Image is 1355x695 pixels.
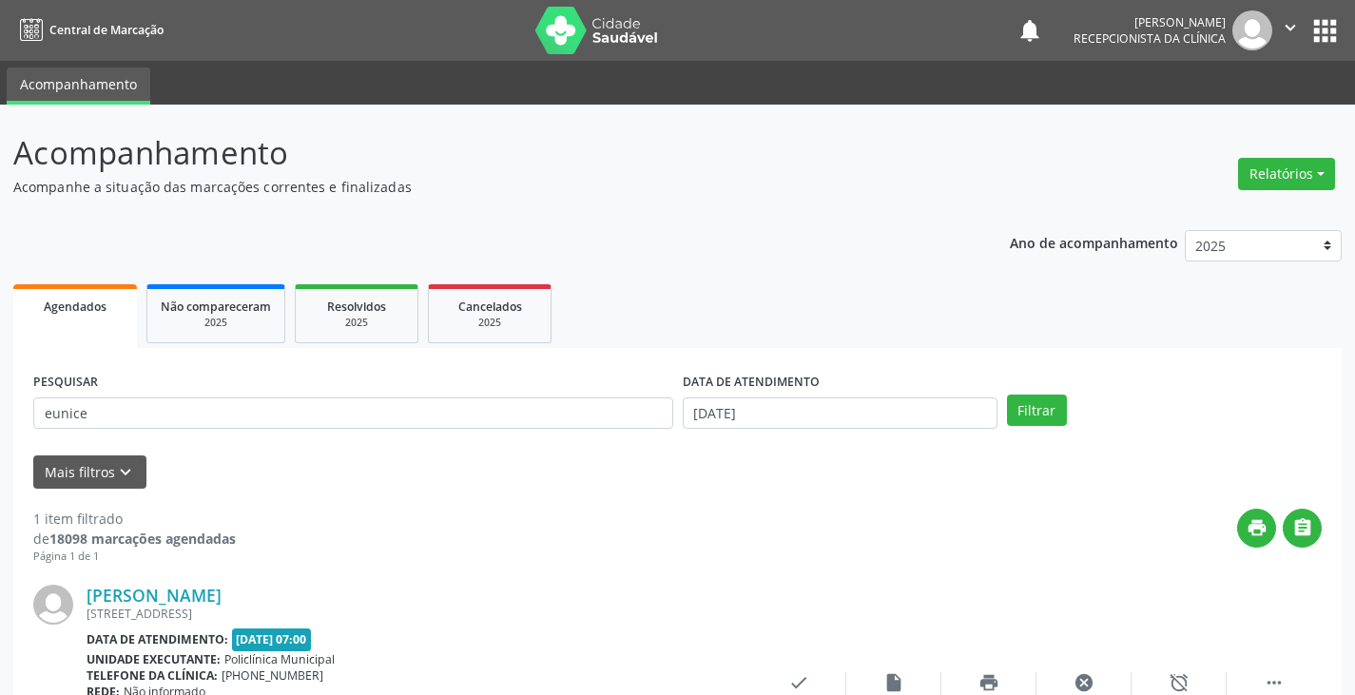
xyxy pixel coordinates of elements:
[33,455,146,489] button: Mais filtroskeyboard_arrow_down
[222,667,323,684] span: [PHONE_NUMBER]
[115,462,136,483] i: keyboard_arrow_down
[1264,672,1285,693] i: 
[683,397,997,430] input: Selecione um intervalo
[1237,509,1276,548] button: print
[883,672,904,693] i: insert_drive_file
[788,672,809,693] i: check
[1292,517,1313,538] i: 
[1283,509,1322,548] button: 
[1238,158,1335,190] button: Relatórios
[44,299,106,315] span: Agendados
[33,549,236,565] div: Página 1 de 1
[33,529,236,549] div: de
[327,299,386,315] span: Resolvidos
[1232,10,1272,50] img: img
[13,129,943,177] p: Acompanhamento
[309,316,404,330] div: 2025
[1074,30,1226,47] span: Recepcionista da clínica
[33,585,73,625] img: img
[1272,10,1308,50] button: 
[87,667,218,684] b: Telefone da clínica:
[49,22,164,38] span: Central de Marcação
[1016,17,1043,44] button: notifications
[49,530,236,548] strong: 18098 marcações agendadas
[13,177,943,197] p: Acompanhe a situação das marcações correntes e finalizadas
[13,14,164,46] a: Central de Marcação
[442,316,537,330] div: 2025
[1074,14,1226,30] div: [PERSON_NAME]
[978,672,999,693] i: print
[87,585,222,606] a: [PERSON_NAME]
[224,651,335,667] span: Policlínica Municipal
[33,397,673,430] input: Nome, CNS
[7,68,150,105] a: Acompanhamento
[87,606,751,622] div: [STREET_ADDRESS]
[1169,672,1190,693] i: alarm_off
[1074,672,1094,693] i: cancel
[1308,14,1342,48] button: apps
[1010,230,1178,254] p: Ano de acompanhamento
[33,509,236,529] div: 1 item filtrado
[1280,17,1301,38] i: 
[87,631,228,647] b: Data de atendimento:
[1007,395,1067,427] button: Filtrar
[1247,517,1268,538] i: print
[458,299,522,315] span: Cancelados
[161,299,271,315] span: Não compareceram
[683,368,820,397] label: DATA DE ATENDIMENTO
[161,316,271,330] div: 2025
[232,628,312,650] span: [DATE] 07:00
[33,368,98,397] label: PESQUISAR
[87,651,221,667] b: Unidade executante:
